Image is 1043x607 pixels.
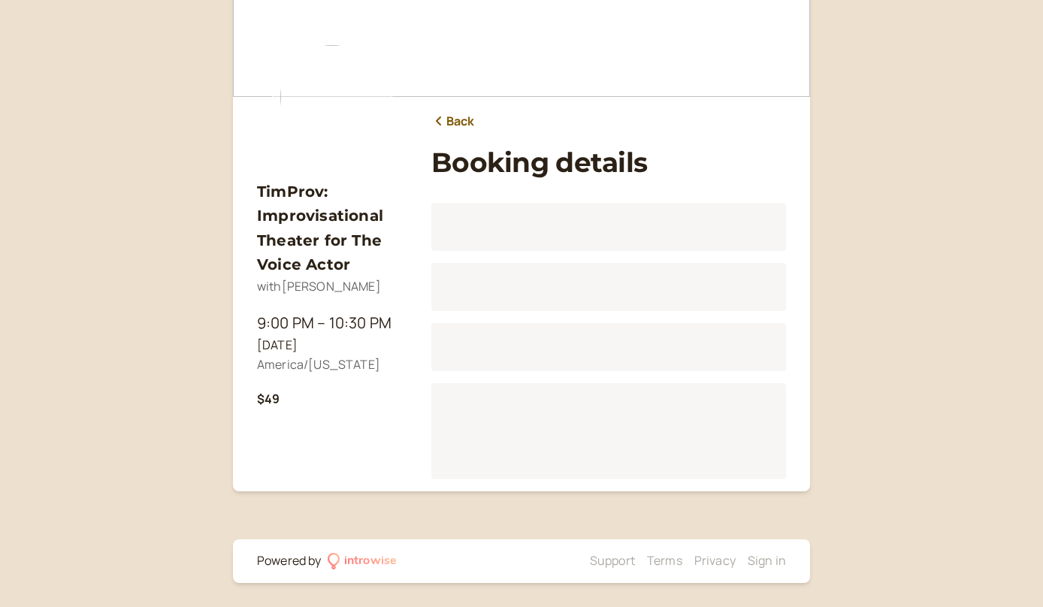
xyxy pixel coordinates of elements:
[647,552,682,569] a: Terms
[748,552,786,569] a: Sign in
[328,551,398,571] a: introwise
[431,323,786,371] div: Loading...
[257,278,381,294] span: with [PERSON_NAME]
[431,383,786,479] div: Loading...
[344,551,397,571] div: introwise
[257,355,407,375] div: America/[US_STATE]
[694,552,736,569] a: Privacy
[257,180,407,277] h3: TimProv: Improvisational Theater for The Voice Actor
[257,336,407,355] div: [DATE]
[257,551,322,571] div: Powered by
[431,112,475,131] a: Back
[257,391,280,407] b: $49
[431,263,786,311] div: Loading...
[431,146,786,179] h1: Booking details
[257,311,407,335] div: 9:00 PM – 10:30 PM
[590,552,635,569] a: Support
[431,203,786,251] div: Loading...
